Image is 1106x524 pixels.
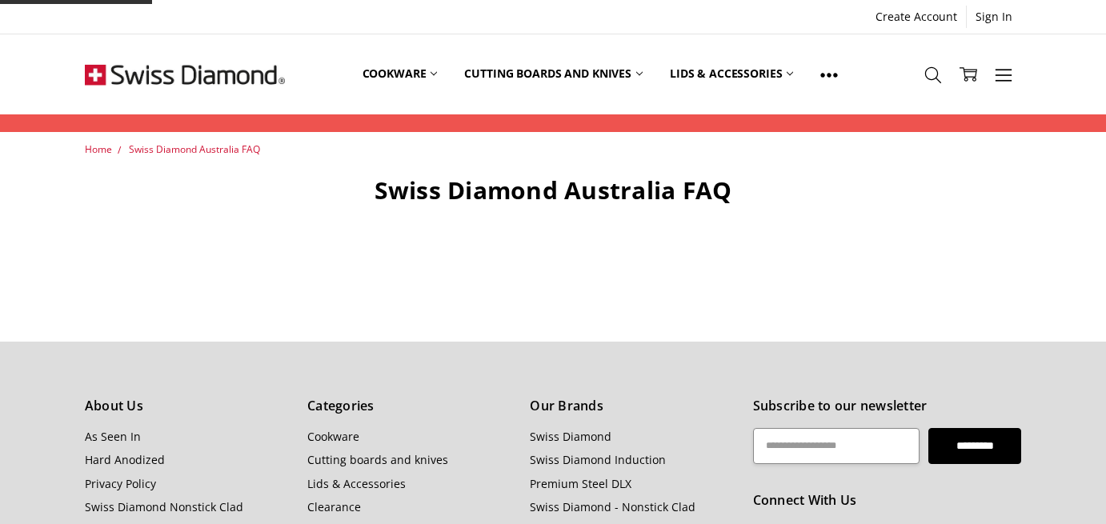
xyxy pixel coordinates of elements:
[307,499,361,514] a: Clearance
[244,175,863,206] h1: Swiss Diamond Australia FAQ
[753,396,1021,417] h5: Subscribe to our newsletter
[451,38,656,110] a: Cutting boards and knives
[85,396,290,417] h5: About Us
[530,396,735,417] h5: Our Brands
[129,142,260,156] a: Swiss Diamond Australia FAQ
[867,6,966,28] a: Create Account
[85,142,112,156] a: Home
[349,38,451,110] a: Cookware
[307,476,406,491] a: Lids & Accessories
[85,476,156,491] a: Privacy Policy
[85,34,285,114] img: Free Shipping On Every Order
[807,38,852,110] a: Show All
[85,429,141,444] a: As Seen In
[656,38,807,110] a: Lids & Accessories
[85,452,165,467] a: Hard Anodized
[307,396,512,417] h5: Categories
[530,476,631,491] a: Premium Steel DLX
[753,490,1021,511] h5: Connect With Us
[967,6,1021,28] a: Sign In
[85,499,243,514] a: Swiss Diamond Nonstick Clad
[307,429,359,444] a: Cookware
[530,499,695,514] a: Swiss Diamond - Nonstick Clad
[530,429,611,444] a: Swiss Diamond
[307,452,448,467] a: Cutting boards and knives
[530,452,666,467] a: Swiss Diamond Induction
